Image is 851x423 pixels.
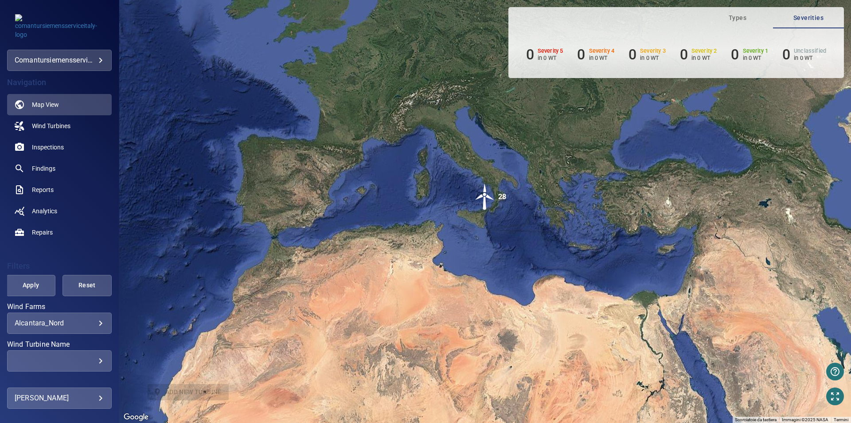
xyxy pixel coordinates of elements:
[526,46,534,63] h6: 0
[707,12,768,23] span: Types
[472,184,498,211] gmp-advanced-marker: 28
[691,55,717,61] p: in 0 WT
[32,164,55,173] span: Findings
[640,55,666,61] p: in 0 WT
[121,411,151,423] img: Google
[32,100,59,109] span: Map View
[7,115,112,137] a: windturbines noActive
[15,319,104,327] div: Alcantara_Nord
[743,48,769,54] h6: Severity 1
[640,48,666,54] h6: Severity 3
[834,417,848,422] a: Termini (si apre in una nuova scheda)
[32,228,53,237] span: Repairs
[7,78,112,87] h4: Navigation
[62,275,112,296] button: Reset
[7,222,112,243] a: repairs noActive
[32,185,54,194] span: Reports
[472,184,498,210] img: windFarmIcon.svg
[589,48,615,54] h6: Severity 4
[782,46,790,63] h6: 0
[7,313,112,334] div: Wind Farms
[577,46,585,63] h6: 0
[778,12,839,23] span: Severities
[794,48,826,54] h6: Unclassified
[7,303,112,310] label: Wind Farms
[121,411,151,423] a: Visualizza questa zona in Google Maps (in una nuova finestra)
[731,46,768,63] li: Severity 1
[498,184,506,210] div: 28
[628,46,636,63] h6: 0
[15,391,104,405] div: [PERSON_NAME]
[538,48,563,54] h6: Severity 5
[691,48,717,54] h6: Severity 2
[32,121,70,130] span: Wind Turbines
[794,55,826,61] p: in 0 WT
[538,55,563,61] p: in 0 WT
[7,137,112,158] a: inspections noActive
[32,143,64,152] span: Inspections
[7,158,112,179] a: findings noActive
[526,46,563,63] li: Severity 5
[735,417,777,423] button: Scorciatoie da tastiera
[731,46,739,63] h6: 0
[7,200,112,222] a: analytics noActive
[15,14,104,39] img: comantursiemensserviceitaly-logo
[7,50,112,71] div: comantursiemensserviceitaly
[17,280,44,291] span: Apply
[6,275,55,296] button: Apply
[628,46,666,63] li: Severity 3
[782,46,826,63] li: Severity Unclassified
[782,417,828,422] span: Immagini ©2025 NASA
[7,341,112,348] label: Wind Turbine Name
[15,53,104,67] div: comantursiemensserviceitaly
[32,207,57,215] span: Analytics
[577,46,614,63] li: Severity 4
[680,46,717,63] li: Severity 2
[74,280,101,291] span: Reset
[7,350,112,372] div: Wind Turbine Name
[743,55,769,61] p: in 0 WT
[7,94,112,115] a: map active
[7,179,112,200] a: reports noActive
[7,262,112,270] h4: Filters
[589,55,615,61] p: in 0 WT
[680,46,688,63] h6: 0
